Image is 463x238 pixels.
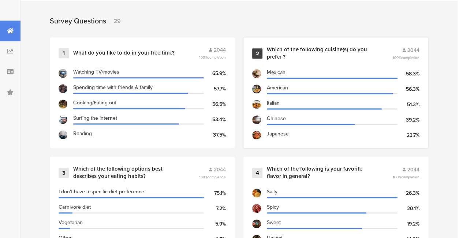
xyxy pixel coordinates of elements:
[110,17,121,25] div: 29
[267,99,280,107] span: Italian
[73,130,92,137] span: Reading
[214,46,226,54] span: 2044
[204,131,226,139] div: 37.5%
[59,84,67,93] img: d3718dnoaommpf.cloudfront.net%2Fitem%2Fdee6131ef0f404aad3eb.jpg
[204,205,226,212] div: 7.2%
[267,84,288,92] span: American
[59,203,91,211] span: Carnivore diet
[59,100,67,108] img: d3718dnoaommpf.cloudfront.net%2Fitem%2F69942542821af0365c66.jpg
[252,204,261,213] img: d3718dnoaommpf.cloudfront.net%2Fitem%2Fd716f9f02675a5be4f7f.jpg
[204,85,226,93] div: 57.7%
[204,100,226,108] div: 56.5%
[73,166,181,180] div: Which of the following options best describes your eating habits?
[59,48,69,58] div: 1
[199,174,226,180] span: 100%
[59,219,83,226] span: Vegetarian
[73,99,116,107] span: Cooking/Eating out
[208,55,226,60] span: completion
[267,46,375,60] div: Which of the following cuisine(s) do you prefer ?
[59,69,67,78] img: d3718dnoaommpf.cloudfront.net%2Fitem%2F1e7d19155e7f604e28c7.jpg
[267,203,279,211] span: Spicy
[267,219,281,226] span: Sweet
[397,220,419,228] div: 19.2%
[401,55,419,60] span: completion
[397,101,419,108] div: 51.3%
[204,116,226,123] div: 53.4%
[252,168,262,178] div: 4
[204,189,226,197] div: 75.1%
[252,219,261,228] img: d3718dnoaommpf.cloudfront.net%2Fitem%2Fe39b2ffffb938976a874.jpg
[214,166,226,174] span: 2044
[397,116,419,124] div: 39.2%
[59,115,67,124] img: d3718dnoaommpf.cloudfront.net%2Fitem%2Fed96b9ccb064f51a12a9.jpg
[252,131,261,140] img: d3718dnoaommpf.cloudfront.net%2Fitem%2F5b46302cdf026c1d082e.jpg
[59,130,67,139] img: d3718dnoaommpf.cloudfront.net%2Fitem%2Fc7f8acf52d07349c55f5.jpg
[199,55,226,60] span: 100%
[267,130,289,138] span: Japanese
[50,15,106,26] div: Survey Questions
[393,55,419,60] span: 100%
[73,49,175,57] div: What do you like to do in your free time?
[252,189,261,197] img: d3718dnoaommpf.cloudfront.net%2Fitem%2Fad76afbce060f5010388.jpg
[252,85,261,93] img: d3718dnoaommpf.cloudfront.net%2Fitem%2F8a4320e9572e3ec6bad0.jpg
[401,174,419,180] span: completion
[267,166,375,180] div: Which of the following is your favorite flavor in general?
[252,115,261,124] img: d3718dnoaommpf.cloudfront.net%2Fitem%2F95722ef67bf583ee66d4.jpg
[267,115,286,122] span: Chinese
[397,189,419,197] div: 26.3%
[393,174,419,180] span: 100%
[397,205,419,212] div: 20.1%
[397,85,419,93] div: 56.3%
[397,70,419,78] div: 58.3%
[59,188,144,196] span: I don't have a specific diet preference
[73,68,119,76] span: Watching TV/movies
[73,114,117,122] span: Surfing the internet
[208,174,226,180] span: completion
[252,48,262,59] div: 2
[267,68,285,76] span: Mexican
[59,168,69,178] div: 3
[73,83,153,91] span: Spending time with friends & family
[204,70,226,77] div: 65.9%
[397,131,419,139] div: 23.7%
[267,188,277,196] span: Salty
[407,166,419,174] span: 2044
[204,220,226,228] div: 5.9%
[252,69,261,78] img: d3718dnoaommpf.cloudfront.net%2Fitem%2F2459efd666552477cf44.jpg
[252,100,261,109] img: d3718dnoaommpf.cloudfront.net%2Fitem%2F4e5ae610e518c038a934.jpg
[407,47,419,54] span: 2044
